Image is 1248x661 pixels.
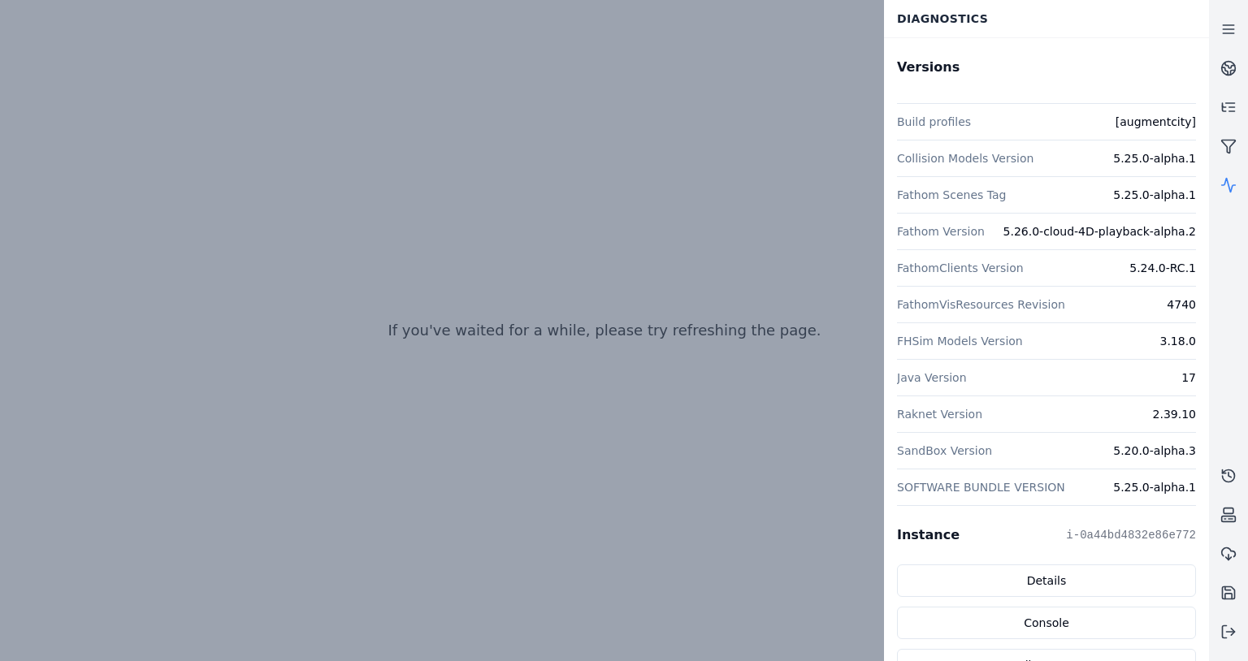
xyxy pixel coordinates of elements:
pre: i-0a44bd4832e86e772 [1066,527,1196,543]
dt: SOFTWARE BUNDLE VERSION [897,479,1065,495]
dd: 5.25.0-alpha.1 [1113,479,1196,495]
div: Diagnostics [887,3,1206,34]
dd: 4740 [1167,296,1196,313]
h2: Instance [897,525,960,545]
dd: 2.39.10 [1153,406,1196,422]
dd: 5.26.0-cloud-4D-playback-alpha.2 [1003,223,1196,240]
dd: 5.24.0-RC.1 [1129,260,1196,276]
dt: Java Version [897,369,967,386]
dt: FHSim Models Version [897,333,1023,349]
dd: 5.25.0-alpha.1 [1113,150,1196,166]
p: If you've waited for a while, please try refreshing the page. [388,319,821,342]
dt: Raknet Version [897,406,982,422]
dt: Collision Models Version [897,150,1033,166]
a: Console [897,607,1196,639]
h2: Versions [897,58,1196,77]
dt: Fathom Version [897,223,985,240]
dd: 5.25.0-alpha.1 [1113,187,1196,203]
dd: 17 [1181,369,1196,386]
dd: 3.18.0 [1159,333,1196,349]
dt: Build profiles [897,114,971,130]
dt: FathomClients Version [897,260,1024,276]
dt: FathomVisResources Revision [897,296,1065,313]
dt: SandBox Version [897,443,992,459]
dd: [augmentcity] [1116,114,1196,130]
dd: 5.20.0-alpha.3 [1113,443,1196,459]
a: Details [897,564,1196,597]
dt: Fathom Scenes Tag [897,187,1007,203]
